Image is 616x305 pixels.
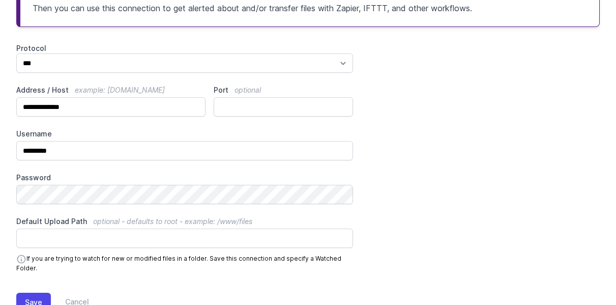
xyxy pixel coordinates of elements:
[75,86,165,94] span: example: [DOMAIN_NAME]
[16,129,353,139] label: Username
[214,85,354,95] label: Port
[234,86,261,94] span: optional
[16,216,353,227] label: Default Upload Path
[93,217,252,226] span: optional - defaults to root - example: /www/files
[16,43,353,53] label: Protocol
[16,85,206,95] label: Address / Host
[16,248,353,272] p: If you are trying to watch for new or modified files in a folder. Save this connection and specif...
[16,173,353,183] label: Password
